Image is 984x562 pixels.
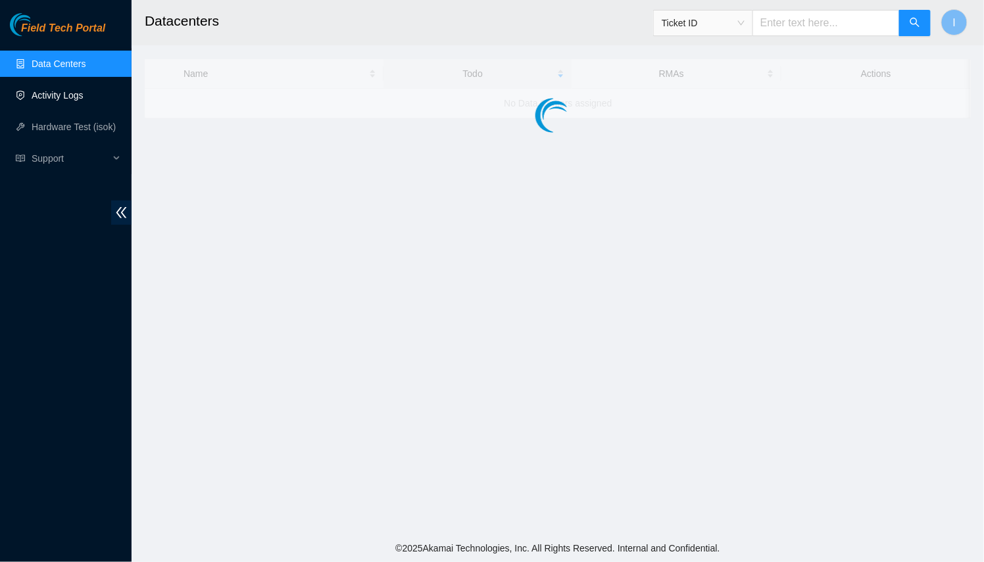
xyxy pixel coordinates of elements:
a: Data Centers [32,59,86,69]
a: Akamai TechnologiesField Tech Portal [10,24,105,41]
span: I [953,14,956,31]
img: Akamai Technologies [10,13,66,36]
footer: © 2025 Akamai Technologies, Inc. All Rights Reserved. Internal and Confidential. [132,534,984,562]
span: double-left [111,200,132,225]
input: Enter text here... [752,10,900,36]
span: Support [32,145,109,172]
span: Ticket ID [662,13,745,33]
button: search [899,10,931,36]
button: I [941,9,968,35]
a: Hardware Test (isok) [32,122,116,132]
span: Field Tech Portal [21,22,105,35]
span: search [910,17,920,30]
a: Activity Logs [32,90,84,101]
span: read [16,154,25,163]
